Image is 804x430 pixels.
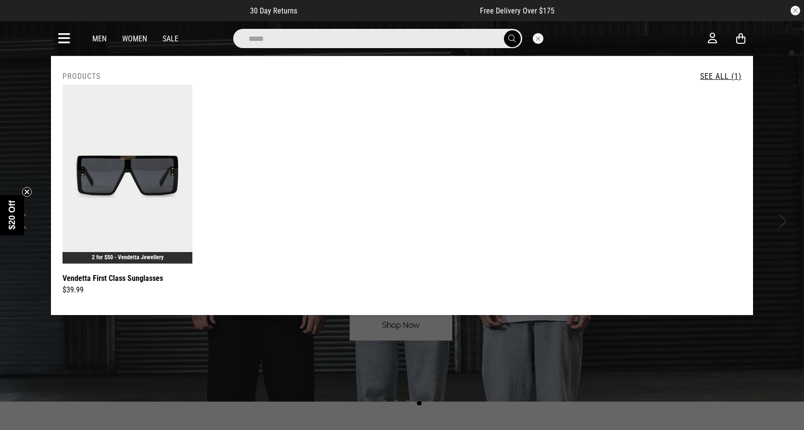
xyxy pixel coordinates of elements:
a: See All (1) [700,72,741,81]
a: Sale [163,34,178,43]
a: Men [92,34,107,43]
iframe: Customer reviews powered by Trustpilot [316,6,461,15]
span: Free Delivery Over $175 [480,6,554,15]
img: Vendetta First Class Sunglasses in Black [63,85,192,264]
button: Close teaser [22,187,32,197]
a: 2 for $50 - Vendetta Jewellery [92,254,163,261]
div: $39.99 [63,284,192,296]
span: 30 Day Returns [250,6,297,15]
button: Open LiveChat chat widget [8,4,37,33]
a: Vendetta First Class Sunglasses [63,272,163,284]
span: $20 Off [7,200,17,229]
h2: Products [63,72,100,81]
button: Close search [533,33,543,44]
a: Women [122,34,147,43]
